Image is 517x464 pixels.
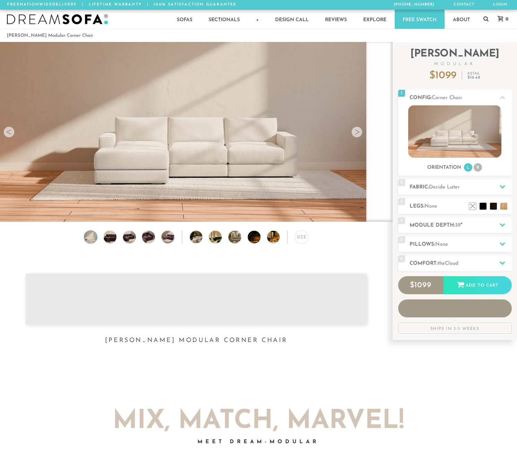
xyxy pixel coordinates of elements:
[201,10,248,29] a: Sectionals
[398,217,405,224] span: 4
[248,10,267,29] a: +
[464,163,472,172] li: L
[398,90,405,97] span: 1
[408,105,501,158] img: landon-sofa-no_legs-no_pillows-1.jpg
[410,183,512,191] h2: Fabric:
[267,231,290,244] img: DreamSofa Modular Sofa & Sectional Video Presentation 5
[169,10,200,29] a: Sofas
[410,260,512,268] h2: Comfort:
[467,72,480,80] p: Retail
[7,14,108,25] img: DreamSofa - Inspired By Life, Designed By You
[248,231,270,244] img: DreamSofa Modular Sofa & Sectional Video Presentation 4
[209,231,231,244] img: DreamSofa Modular Sofa & Sectional Video Presentation 2
[435,70,456,81] span: 1099
[410,94,512,102] h2: Config:
[432,95,462,100] span: Corner Chair
[68,409,449,435] h2: Mix, Match, Marvel!
[82,3,84,7] span: |
[141,231,156,244] img: Landon Modular Corner Chair no legs 4
[491,16,512,22] a: 0
[435,242,448,247] span: None
[147,3,149,7] span: |
[228,231,251,244] img: DreamSofa Modular Sofa & Sectional Video Presentation 3
[190,231,212,244] img: DreamSofa Modular Sofa & Sectional Video Presentation 1
[20,3,52,7] em: Nationwide
[102,231,117,244] img: Landon Modular Corner Chair no legs 2
[398,323,512,334] div: Ships in 3-5 Weeks
[410,202,512,210] h2: Legs:
[160,231,176,244] img: Landon Modular Corner Chair no legs 5
[470,76,480,80] span: 1648
[398,198,405,205] span: 3
[267,10,317,29] a: Design Call
[398,62,512,66] span: Modular
[395,10,445,29] a: Free Swatch
[83,231,98,244] img: Landon Modular Corner Chair no legs 1
[398,49,512,66] h2: [PERSON_NAME]
[444,276,512,295] div: Add to Cart
[317,10,355,29] a: Reviews
[455,223,461,228] span: 39
[429,185,460,190] span: Decide Later
[429,71,456,81] p: $
[355,10,394,29] a: Explore
[414,281,431,289] span: 1099
[410,221,512,229] h2: Module Depth: "
[467,76,480,80] em: $
[122,231,137,244] img: Landon Modular Corner Chair no legs 3
[438,261,445,266] span: the
[198,439,319,445] span: Meet Dream-Modular
[398,255,405,262] span: 6
[424,204,437,209] span: None
[7,31,93,40] li: [PERSON_NAME] Modular Corner Chair
[474,163,482,172] li: R
[295,230,308,244] div: Size
[398,236,405,243] span: 5
[427,165,461,171] h3: Orientation
[398,179,405,186] span: 2
[504,17,508,21] span: 0
[410,240,512,248] h2: Pillows:
[445,261,458,266] span: Cloud
[445,10,478,29] a: About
